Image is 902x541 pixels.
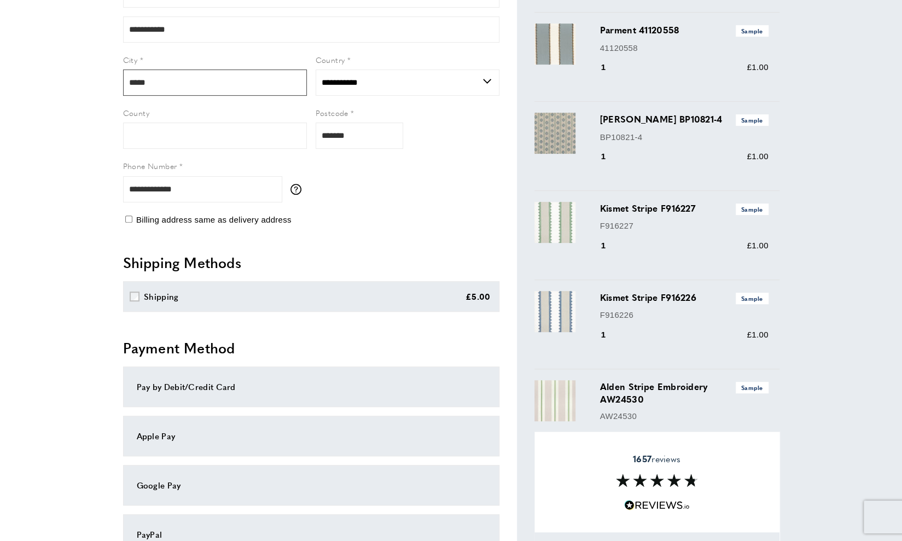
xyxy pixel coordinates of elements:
[747,330,768,339] span: £1.00
[736,382,769,393] span: Sample
[316,54,345,65] span: Country
[747,241,768,250] span: £1.00
[534,291,575,332] img: Kismet Stripe F916226
[600,202,769,215] h3: Kismet Stripe F916227
[616,474,698,487] img: Reviews section
[123,338,499,358] h2: Payment Method
[600,150,621,163] div: 1
[144,290,178,303] div: Shipping
[137,380,486,393] div: Pay by Debit/Credit Card
[600,429,621,442] div: 1
[534,380,575,421] img: Alden Stripe Embroidery AW24530
[137,528,486,541] div: PayPal
[736,293,769,304] span: Sample
[747,62,768,72] span: £1.00
[600,61,621,74] div: 1
[736,25,769,37] span: Sample
[624,500,690,510] img: Reviews.io 5 stars
[600,380,769,405] h3: Alden Stripe Embroidery AW24530
[747,152,768,161] span: £1.00
[600,410,769,423] p: AW24530
[534,24,575,65] img: Parment 41120558
[465,290,491,303] div: £5.00
[123,160,177,171] span: Phone Number
[736,114,769,126] span: Sample
[600,113,769,126] h3: [PERSON_NAME] BP10821-4
[534,113,575,154] img: Alma BP10821-4
[534,202,575,243] img: Kismet Stripe F916227
[600,131,769,144] p: BP10821-4
[633,453,680,464] span: reviews
[137,479,486,492] div: Google Pay
[137,429,486,443] div: Apple Pay
[633,452,651,465] strong: 1657
[600,291,769,304] h3: Kismet Stripe F916226
[136,215,292,224] span: Billing address same as delivery address
[125,216,132,223] input: Billing address same as delivery address
[290,184,307,195] button: More information
[600,309,769,322] p: F916226
[600,42,769,55] p: 41120558
[600,24,769,37] h3: Parment 41120558
[123,54,138,65] span: City
[123,107,149,118] span: County
[600,239,621,252] div: 1
[747,431,768,440] span: £1.00
[600,328,621,341] div: 1
[123,253,499,272] h2: Shipping Methods
[600,219,769,232] p: F916227
[736,203,769,215] span: Sample
[316,107,348,118] span: Postcode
